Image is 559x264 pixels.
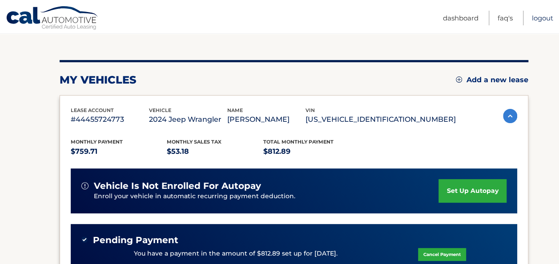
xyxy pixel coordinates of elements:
[227,107,243,113] span: name
[456,76,528,84] a: Add a new lease
[418,248,466,261] a: Cancel Payment
[94,192,439,201] p: Enroll your vehicle in automatic recurring payment deduction.
[532,11,553,25] a: Logout
[71,113,149,126] p: #44455724773
[71,139,123,145] span: Monthly Payment
[149,107,171,113] span: vehicle
[71,145,167,158] p: $759.71
[503,109,517,123] img: accordion-active.svg
[443,11,479,25] a: Dashboard
[93,235,178,246] span: Pending Payment
[134,249,338,259] p: You have a payment in the amount of $812.89 set up for [DATE].
[263,145,360,158] p: $812.89
[227,113,306,126] p: [PERSON_NAME]
[438,179,506,203] a: set up autopay
[167,145,263,158] p: $53.18
[71,107,114,113] span: lease account
[149,113,227,126] p: 2024 Jeep Wrangler
[81,182,88,189] img: alert-white.svg
[6,6,99,32] a: Cal Automotive
[94,180,261,192] span: vehicle is not enrolled for autopay
[167,139,221,145] span: Monthly sales Tax
[306,107,315,113] span: vin
[263,139,334,145] span: Total Monthly Payment
[60,73,137,87] h2: my vehicles
[306,113,456,126] p: [US_VEHICLE_IDENTIFICATION_NUMBER]
[81,236,88,243] img: check-green.svg
[456,76,462,83] img: add.svg
[498,11,513,25] a: FAQ's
